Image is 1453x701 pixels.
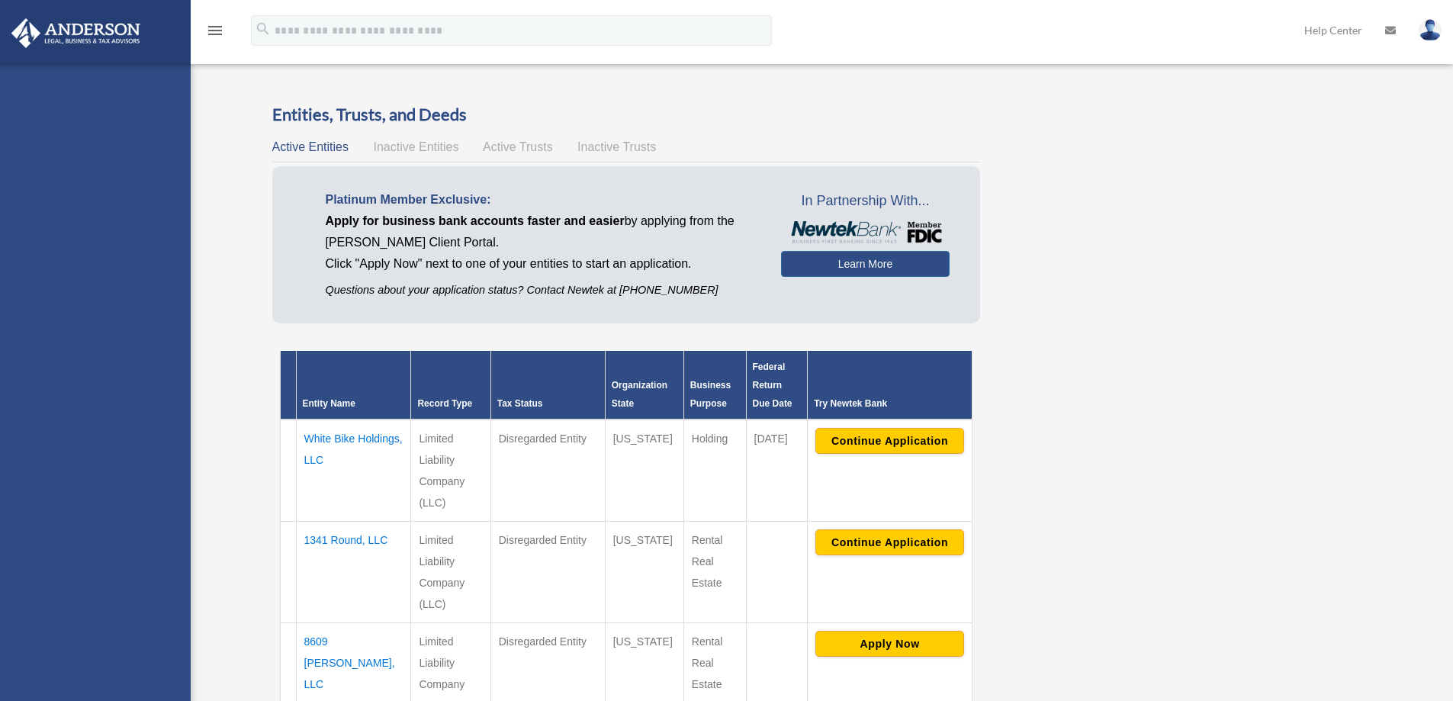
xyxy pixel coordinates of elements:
div: Try Newtek Bank [814,394,966,413]
th: Organization State [605,351,683,420]
p: by applying from the [PERSON_NAME] Client Portal. [326,211,758,253]
a: menu [206,27,224,40]
td: White Bike Holdings, LLC [296,420,411,522]
span: Active Entities [272,140,349,153]
img: Anderson Advisors Platinum Portal [7,18,145,48]
td: [DATE] [746,420,808,522]
span: In Partnership With... [781,189,950,214]
span: Active Trusts [483,140,553,153]
img: User Pic [1419,19,1442,41]
img: NewtekBankLogoSM.png [789,221,942,244]
button: Continue Application [815,428,964,454]
td: Rental Real Estate [683,521,746,622]
td: Disregarded Entity [490,521,605,622]
span: Inactive Trusts [577,140,656,153]
td: [US_STATE] [605,521,683,622]
h3: Entities, Trusts, and Deeds [272,103,981,127]
span: Apply for business bank accounts faster and easier [326,214,625,227]
th: Federal Return Due Date [746,351,808,420]
th: Entity Name [296,351,411,420]
th: Tax Status [490,351,605,420]
span: Inactive Entities [373,140,458,153]
td: 1341 Round, LLC [296,521,411,622]
td: [US_STATE] [605,420,683,522]
th: Business Purpose [683,351,746,420]
p: Platinum Member Exclusive: [326,189,758,211]
button: Continue Application [815,529,964,555]
td: Limited Liability Company (LLC) [411,521,490,622]
td: Disregarded Entity [490,420,605,522]
p: Click "Apply Now" next to one of your entities to start an application. [326,253,758,275]
i: menu [206,21,224,40]
p: Questions about your application status? Contact Newtek at [PHONE_NUMBER] [326,281,758,300]
a: Learn More [781,251,950,277]
td: Limited Liability Company (LLC) [411,420,490,522]
button: Apply Now [815,631,964,657]
i: search [255,21,272,37]
th: Record Type [411,351,490,420]
td: Holding [683,420,746,522]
